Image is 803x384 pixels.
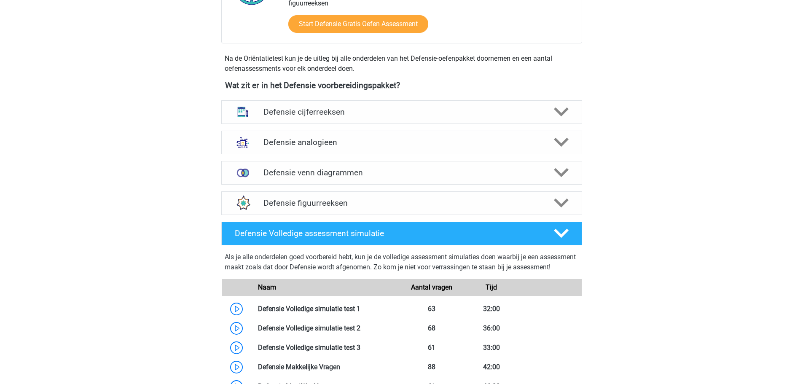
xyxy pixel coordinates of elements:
[225,252,579,276] div: Als je alle onderdelen goed voorbereid hebt, kun je de volledige assessment simulaties doen waarb...
[221,54,582,74] div: Na de Oriëntatietest kun je de uitleg bij alle onderdelen van het Defensie-oefenpakket doornemen ...
[263,137,540,147] h4: Defensie analogieen
[225,81,578,90] h4: Wat zit er in het Defensie voorbereidingspakket?
[218,222,585,245] a: Defensie Volledige assessment simulatie
[218,191,585,215] a: figuurreeksen Defensie figuurreeksen
[263,198,540,208] h4: Defensie figuurreeksen
[252,323,402,333] div: Defensie Volledige simulatie test 2
[218,100,585,124] a: cijferreeksen Defensie cijferreeksen
[232,101,254,123] img: cijferreeksen
[252,304,402,314] div: Defensie Volledige simulatie test 1
[252,343,402,353] div: Defensie Volledige simulatie test 3
[232,192,254,214] img: figuurreeksen
[232,162,254,184] img: venn diagrammen
[252,362,402,372] div: Defensie Makkelijke Vragen
[288,15,428,33] a: Start Defensie Gratis Oefen Assessment
[235,228,540,238] h4: Defensie Volledige assessment simulatie
[218,131,585,154] a: analogieen Defensie analogieen
[252,282,402,293] div: Naam
[263,107,540,117] h4: Defensie cijferreeksen
[401,282,461,293] div: Aantal vragen
[218,161,585,185] a: venn diagrammen Defensie venn diagrammen
[232,132,254,153] img: analogieen
[462,282,521,293] div: Tijd
[263,168,540,177] h4: Defensie venn diagrammen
